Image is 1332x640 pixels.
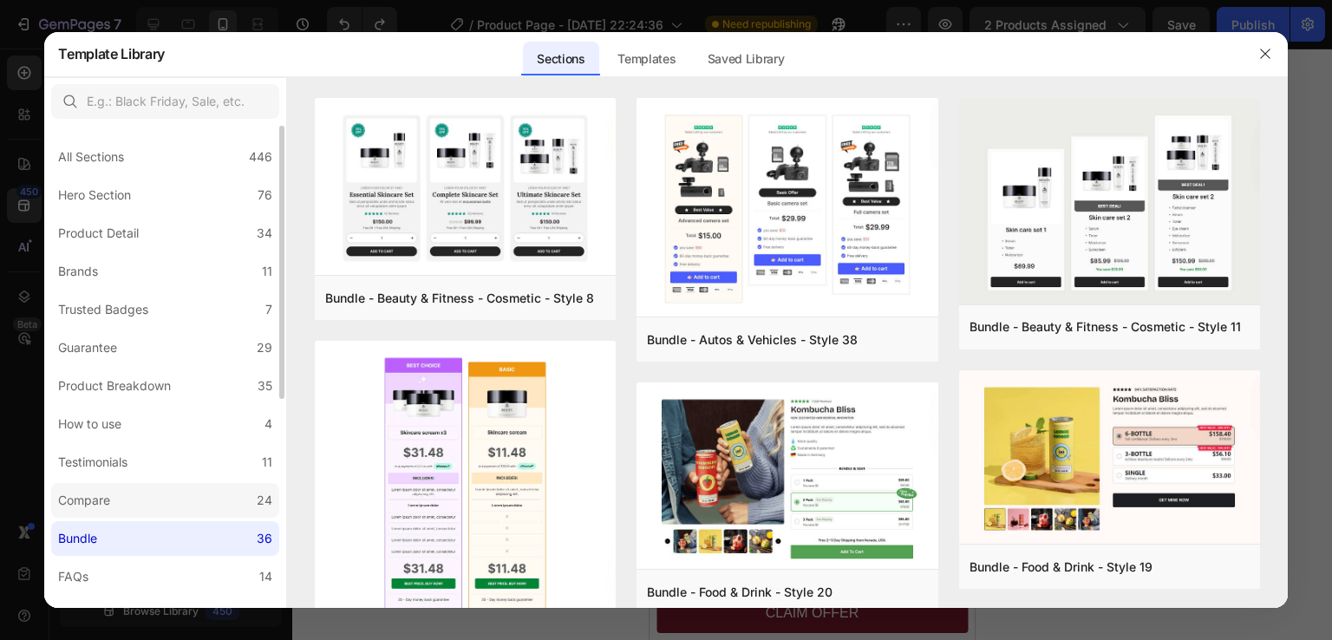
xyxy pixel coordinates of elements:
div: 36 [257,528,272,549]
img: bd11.png [959,98,1260,308]
img: bd19.png [959,370,1260,547]
div: Saved Library [694,42,799,76]
img: bd38.png [637,98,937,320]
img: bd8.png [315,98,616,278]
h2: Template Library [58,31,165,76]
div: 29 [257,337,272,358]
img: bd20.png [637,382,937,572]
div: 14 [259,566,272,587]
div: Hero Section [58,185,131,206]
div: 43 [257,604,272,625]
div: Product Detail [58,223,139,244]
div: Sections [523,42,598,76]
div: 11 [262,452,272,473]
div: Product Breakdown [58,376,171,396]
div: All Sections [58,147,124,167]
p: Widely recognized for its effective use in Korean skincare, Calcium is known to strengthen the sk... [42,366,270,445]
div: 7 [265,299,272,320]
input: E.g.: Black Friday, Sale, etc. [51,84,279,119]
div: Bundle - Autos & Vehicles - Style 38 [647,330,858,350]
img: gempages_556790975201018916-87673680-7d53-4d5b-8125-7a350a53fecd.png [13,82,299,297]
div: Drop element here [127,513,219,526]
div: Bundle - Beauty & Fitness - Cosmetic - Style 8 [325,288,594,309]
div: Bundle [58,528,97,549]
div: Social Proof [58,604,126,625]
div: 4 [264,414,272,434]
div: Compare [58,490,110,511]
div: 11 [262,261,272,282]
div: 446 [249,147,272,167]
div: Templates [604,42,689,76]
div: Guarantee [58,337,117,358]
span: Calcium [42,325,117,347]
div: 35 [258,376,272,396]
div: Bundle - Food & Drink - Style 19 [970,557,1152,578]
div: 24 [257,490,272,511]
div: Testimonials [58,452,127,473]
h2: Made With Ingredients You Already Know [13,4,312,64]
div: Trusted Badges [58,299,148,320]
div: FAQs [58,566,88,587]
button: CLAIM OFFER [7,545,318,584]
div: 76 [258,185,272,206]
div: Bundle - Food & Drink - Style 20 [647,582,832,603]
div: 34 [257,223,272,244]
div: Brands [58,261,98,282]
div: Bundle - Beauty & Fitness - Cosmetic - Style 11 [970,317,1241,337]
div: How to use [58,414,121,434]
img: bd10.png [315,341,616,630]
div: CLAIM OFFER [116,552,210,578]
